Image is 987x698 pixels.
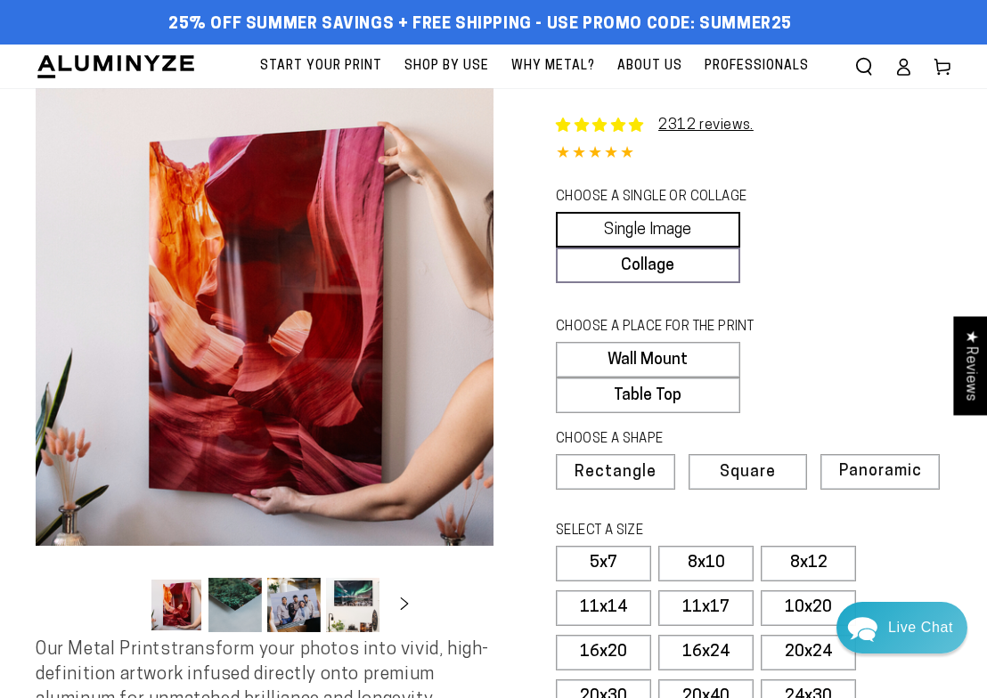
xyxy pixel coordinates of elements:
[658,635,754,670] label: 16x24
[617,55,682,77] span: About Us
[556,342,740,377] label: Wall Mount
[658,546,754,581] label: 8x10
[168,15,792,35] span: 25% off Summer Savings + Free Shipping - Use Promo Code: SUMMER25
[658,590,754,626] label: 11x17
[761,635,856,670] label: 20x24
[556,248,740,283] a: Collage
[556,377,740,413] label: Table Top
[556,318,787,337] legend: CHOOSE A PLACE FOR THE PRINT
[267,578,321,632] button: Load image 3 in gallery view
[556,635,651,670] label: 16x20
[36,88,493,637] media-gallery: Gallery Viewer
[556,115,754,136] a: 2312 reviews.
[251,45,391,88] a: Start Your Print
[556,590,651,626] label: 11x14
[511,55,595,77] span: Why Metal?
[836,602,967,653] div: Chat widget toggle
[556,212,740,248] a: Single Image
[556,522,787,541] legend: SELECT A SIZE
[761,546,856,581] label: 8x12
[208,578,262,632] button: Load image 2 in gallery view
[150,578,203,632] button: Load image 1 in gallery view
[658,118,754,133] a: 2312 reviews.
[761,590,856,626] label: 10x20
[556,546,651,581] label: 5x7
[556,430,787,450] legend: CHOOSE A SHAPE
[953,316,987,415] div: Click to open Judge.me floating reviews tab
[36,53,196,80] img: Aluminyze
[575,465,657,481] span: Rectangle
[396,45,498,88] a: Shop By Use
[260,55,382,77] span: Start Your Print
[705,55,809,77] span: Professionals
[502,45,604,88] a: Why Metal?
[608,45,691,88] a: About Us
[720,465,776,481] span: Square
[844,47,884,86] summary: Search our site
[888,602,953,653] div: Contact Us Directly
[326,578,379,632] button: Load image 4 in gallery view
[839,463,922,480] span: Panoramic
[385,586,424,625] button: Slide right
[696,45,818,88] a: Professionals
[105,586,144,625] button: Slide left
[556,188,787,207] legend: CHOOSE A SINGLE OR COLLAGE
[556,142,951,167] div: 4.85 out of 5.0 stars
[404,55,489,77] span: Shop By Use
